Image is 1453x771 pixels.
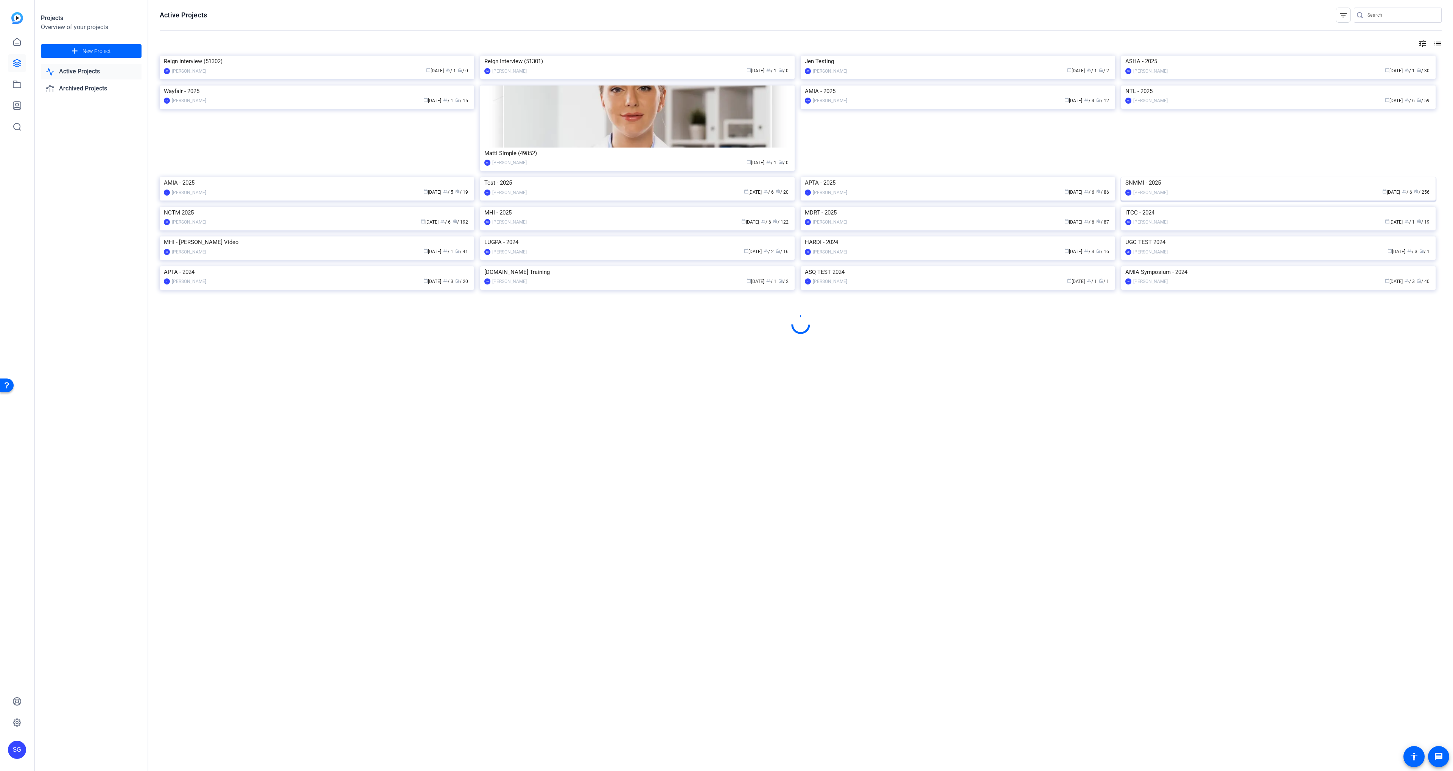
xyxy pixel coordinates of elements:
[164,249,170,255] div: SG
[813,248,847,256] div: [PERSON_NAME]
[1064,249,1082,254] span: [DATE]
[1405,219,1415,225] span: / 1
[455,279,468,284] span: / 20
[443,190,453,195] span: / 5
[443,279,453,284] span: / 3
[1064,249,1069,253] span: calendar_today
[164,56,470,67] div: Reign Interview (51302)
[172,97,206,104] div: [PERSON_NAME]
[164,236,470,248] div: MHI - [PERSON_NAME] Video
[1385,279,1403,284] span: [DATE]
[423,98,428,102] span: calendar_today
[1419,249,1424,253] span: radio
[776,190,789,195] span: / 20
[455,249,460,253] span: radio
[1385,98,1389,102] span: calendar_today
[164,266,470,278] div: APTA - 2024
[766,278,771,283] span: group
[41,81,142,96] a: Archived Projects
[1064,98,1069,102] span: calendar_today
[1339,11,1348,20] mat-icon: filter_list
[484,68,490,74] div: JW
[1402,190,1412,195] span: / 6
[446,68,450,72] span: group
[1367,11,1436,20] input: Search
[747,160,751,164] span: calendar_today
[1385,68,1389,72] span: calendar_today
[766,279,776,284] span: / 1
[423,98,441,103] span: [DATE]
[8,741,26,759] div: SG
[761,219,765,224] span: group
[492,189,527,196] div: [PERSON_NAME]
[1385,98,1403,103] span: [DATE]
[1067,279,1085,284] span: [DATE]
[423,190,441,195] span: [DATE]
[1419,249,1430,254] span: / 1
[453,219,457,224] span: radio
[1133,97,1168,104] div: [PERSON_NAME]
[421,219,439,225] span: [DATE]
[744,189,748,194] span: calendar_today
[426,68,431,72] span: calendar_today
[484,249,490,255] div: SG
[1084,98,1089,102] span: group
[778,68,789,73] span: / 0
[776,189,780,194] span: radio
[1064,190,1082,195] span: [DATE]
[1409,752,1419,761] mat-icon: accessibility
[1125,177,1431,188] div: SNMMI - 2025
[41,23,142,32] div: Overview of your projects
[741,219,759,225] span: [DATE]
[484,236,790,248] div: LUGPA - 2024
[1087,279,1097,284] span: / 1
[1096,219,1109,225] span: / 87
[805,56,1111,67] div: Jen Testing
[1096,98,1109,103] span: / 12
[484,148,790,159] div: Matti Simple (49852)
[1385,219,1403,225] span: [DATE]
[805,68,811,74] div: JW
[805,98,811,104] div: HDV
[805,219,811,225] div: SG
[423,279,441,284] span: [DATE]
[455,98,468,103] span: / 15
[1125,278,1131,284] div: SG
[41,44,142,58] button: New Project
[1084,249,1089,253] span: group
[813,218,847,226] div: [PERSON_NAME]
[1064,98,1082,103] span: [DATE]
[813,189,847,196] div: [PERSON_NAME]
[421,219,425,224] span: calendar_today
[1418,39,1427,48] mat-icon: tune
[805,177,1111,188] div: APTA - 2025
[443,189,448,194] span: group
[440,219,445,224] span: group
[1434,752,1443,761] mat-icon: message
[1064,189,1069,194] span: calendar_today
[160,11,207,20] h1: Active Projects
[453,219,468,225] span: / 192
[1084,249,1094,254] span: / 3
[164,68,170,74] div: JW
[1405,68,1415,73] span: / 1
[1084,98,1094,103] span: / 4
[455,189,460,194] span: radio
[766,160,776,165] span: / 1
[164,278,170,284] div: JD
[1084,219,1094,225] span: / 6
[455,278,460,283] span: radio
[1125,190,1131,196] div: SG
[1125,219,1131,225] div: SG
[172,189,206,196] div: [PERSON_NAME]
[1096,219,1101,224] span: radio
[1099,68,1109,73] span: / 2
[1417,219,1421,224] span: radio
[1084,190,1094,195] span: / 6
[1096,98,1101,102] span: radio
[1087,68,1091,72] span: group
[764,249,774,254] span: / 2
[813,67,847,75] div: [PERSON_NAME]
[1388,249,1392,253] span: calendar_today
[1405,68,1409,72] span: group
